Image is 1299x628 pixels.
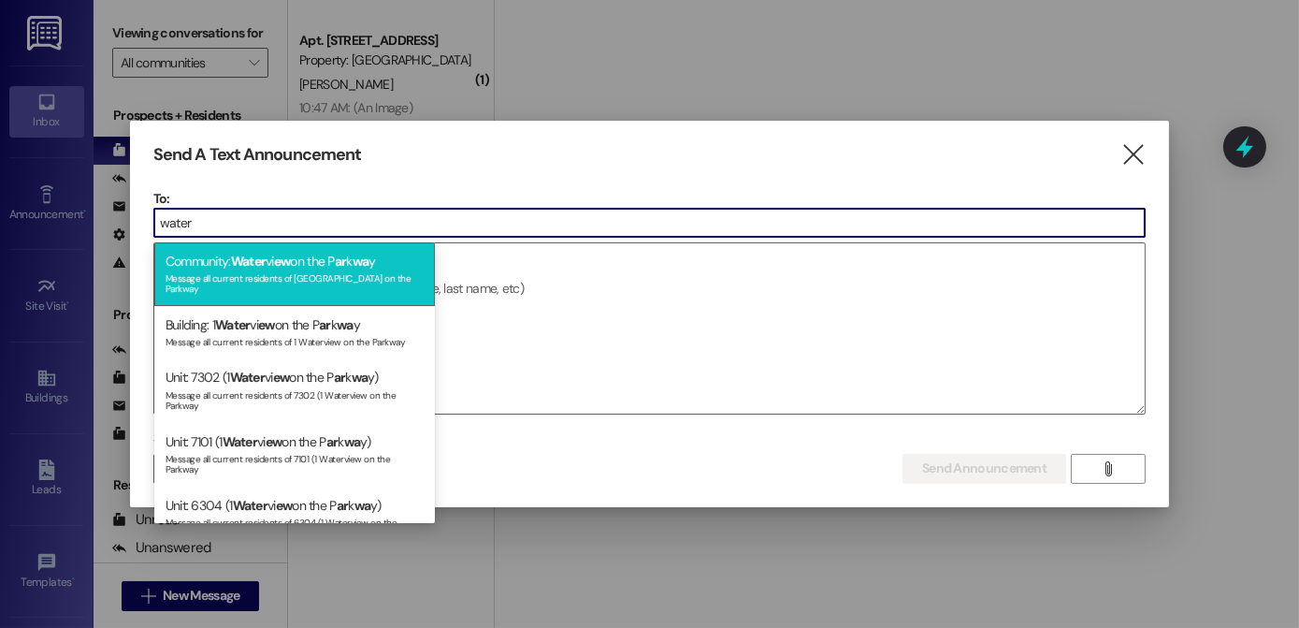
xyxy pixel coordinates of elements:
[154,209,1145,237] input: Type to select the units, buildings, or communities you want to message. (e.g. 'Unit 1A', 'Buildi...
[166,386,424,412] div: Message all current residents of 7302 (1 Waterview on the Parkway
[335,253,347,270] span: ar
[353,253,369,270] span: wa
[154,306,435,359] div: Building: 1 vi on the P k y
[354,497,371,514] span: wa
[326,433,339,450] span: ar
[276,497,293,514] span: ew
[223,433,258,450] span: Water
[258,316,275,333] span: ew
[337,316,354,333] span: wa
[1120,145,1146,165] i: 
[153,144,361,166] h3: Send A Text Announcement
[233,497,268,514] span: Water
[231,253,267,270] span: Water
[230,369,266,386] span: Water
[153,189,1146,208] p: To:
[166,269,424,295] div: Message all current residents of [GEOGRAPHIC_DATA] on the Parkway
[154,358,435,422] div: Unit: 7302 (1 vi on the P k y)
[1101,461,1115,476] i: 
[215,316,251,333] span: Water
[273,369,290,386] span: ew
[154,423,435,487] div: Unit: 7101 (1 vi on the P k y)
[337,497,349,514] span: ar
[922,459,1046,478] span: Send Announcement
[274,253,291,270] span: ew
[266,433,282,450] span: ew
[352,369,368,386] span: wa
[334,369,346,386] span: ar
[902,454,1066,484] button: Send Announcement
[166,332,424,348] div: Message all current residents of 1 Waterview on the Parkway
[344,433,361,450] span: wa
[166,449,424,475] div: Message all current residents of 7101 (1 Waterview on the Parkway
[154,242,435,306] div: Community: vi on the P k y
[319,316,331,333] span: ar
[154,487,435,550] div: Unit: 6304 (1 vi on the P k y)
